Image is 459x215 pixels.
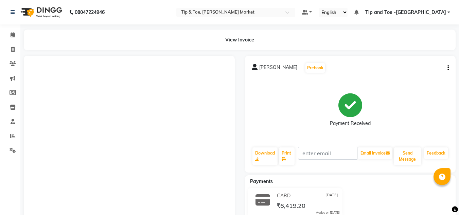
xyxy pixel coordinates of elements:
[394,147,421,165] button: Send Message
[277,202,305,211] span: ₹6,419.20
[252,147,278,165] a: Download
[365,9,446,16] span: Tip and Toe -[GEOGRAPHIC_DATA]
[305,63,325,73] button: Prebook
[75,3,105,22] b: 08047224946
[358,147,392,159] button: Email Invoice
[250,178,273,184] span: Payments
[277,192,290,199] span: CARD
[325,192,338,199] span: [DATE]
[24,30,456,50] div: View Invoice
[17,3,64,22] img: logo
[279,147,295,165] a: Print
[259,64,297,73] span: [PERSON_NAME]
[330,120,371,127] div: Payment Received
[430,188,452,208] iframe: chat widget
[424,147,448,159] a: Feedback
[316,210,340,215] div: Added on [DATE]
[298,147,357,160] input: enter email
